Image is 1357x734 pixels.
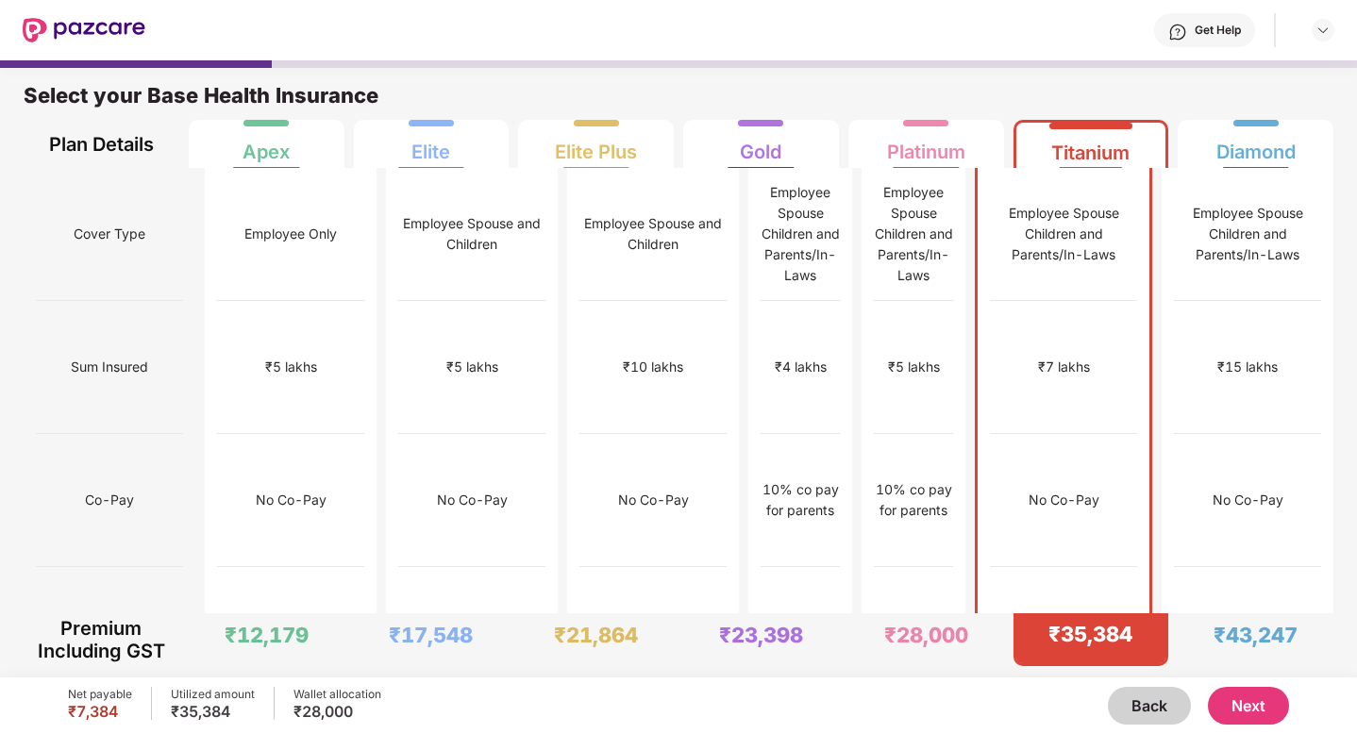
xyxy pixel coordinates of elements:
div: Employee Spouse Children and Parents/In-Laws [990,203,1137,265]
div: ₹5 lakhs [888,357,940,377]
div: No Co-Pay [618,490,689,510]
div: Platinum [887,125,965,163]
div: Net payable [68,687,132,702]
div: Elite Plus [555,125,637,163]
div: ₹4 lakhs [775,357,827,377]
div: Diamond [1216,125,1296,163]
div: ₹43,247 [1214,622,1298,648]
div: Gold [740,125,781,163]
div: Apex [243,125,290,163]
div: Elite [411,125,450,163]
div: ₹7 lakhs [1038,357,1090,377]
button: Next [1208,687,1289,725]
div: Employee Only [244,224,337,244]
img: svg+xml;base64,PHN2ZyBpZD0iSGVscC0zMngzMiIgeG1sbnM9Imh0dHA6Ly93d3cudzMub3JnLzIwMDAvc3ZnIiB3aWR0aD... [1168,23,1187,42]
span: Co-Pay [85,482,134,518]
div: ₹28,000 [293,702,381,721]
div: Employee Spouse Children and Parents/In-Laws [874,182,953,286]
div: ₹17,548 [389,622,473,648]
div: Employee Spouse and Children [579,213,727,255]
span: Sum Insured [71,349,148,385]
div: Utilized amount [171,687,255,702]
div: ₹10 lakhs [623,357,683,377]
img: New Pazcare Logo [23,18,145,42]
div: Select your Base Health Insurance [24,82,1333,120]
div: Premium Including GST [36,613,167,666]
div: 10% co pay for parents [874,479,953,521]
div: Wallet allocation [293,687,381,702]
div: ₹21,864 [554,622,638,648]
div: No Co-Pay [256,490,327,510]
div: ₹35,384 [1048,621,1132,647]
div: Employee Spouse Children and Parents/In-Laws [761,182,840,286]
div: ₹12,179 [225,622,309,648]
button: Back [1108,687,1191,725]
div: ₹28,000 [884,622,968,648]
div: ₹7,384 [68,702,132,721]
img: svg+xml;base64,PHN2ZyBpZD0iRHJvcGRvd24tMzJ4MzIiIHhtbG5zPSJodHRwOi8vd3d3LnczLm9yZy8yMDAwL3N2ZyIgd2... [1315,23,1331,38]
div: ₹23,398 [719,622,803,648]
div: Plan Details [36,120,167,168]
div: Employee Spouse and Children [398,213,545,255]
div: ₹5 lakhs [265,357,317,377]
div: ₹35,384 [171,702,255,721]
span: Cover Type [74,216,145,252]
div: ₹15 lakhs [1217,357,1278,377]
div: No Co-Pay [1029,490,1099,510]
div: ₹5 lakhs [446,357,498,377]
div: No Co-Pay [1213,490,1283,510]
div: No Co-Pay [437,490,508,510]
div: 10% co pay for parents [761,479,840,521]
div: Employee Spouse Children and Parents/In-Laws [1174,203,1321,265]
div: Titanium [1051,126,1130,164]
div: Get Help [1195,23,1241,38]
